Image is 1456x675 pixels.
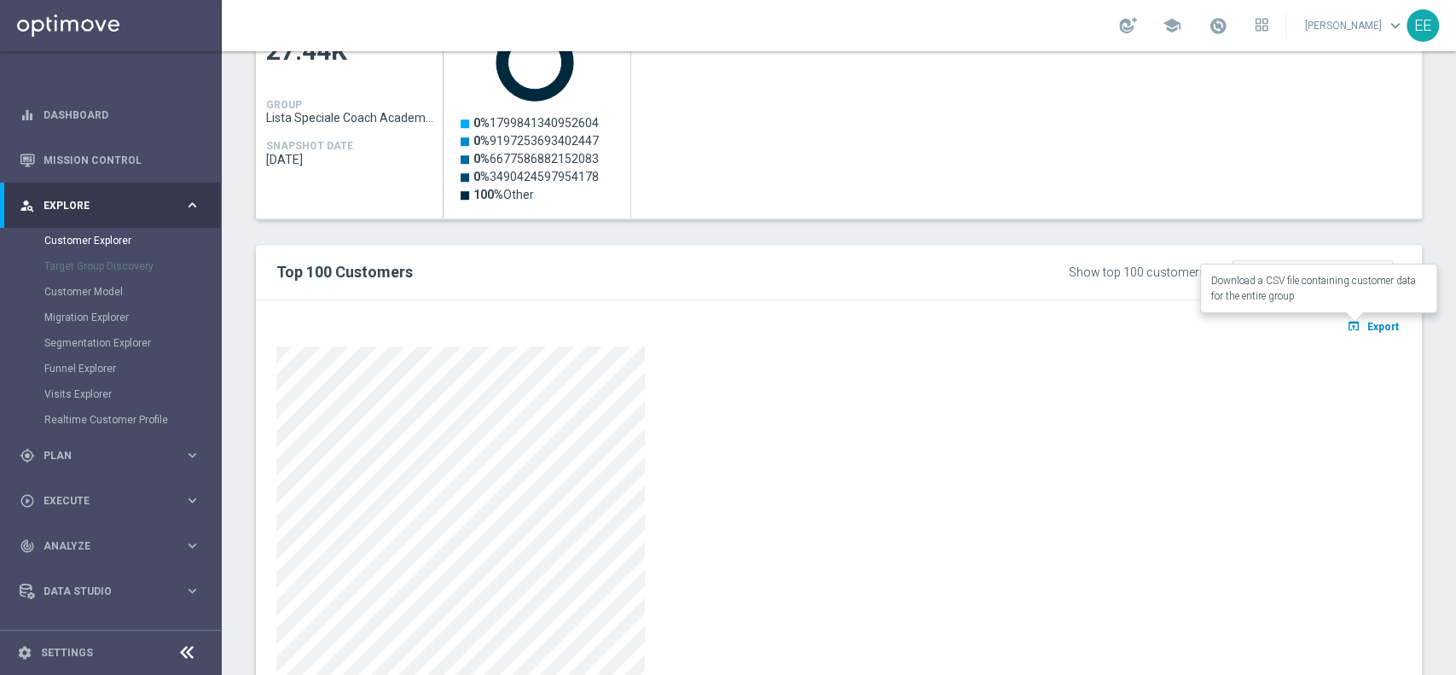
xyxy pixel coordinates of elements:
[19,449,201,463] button: gps_fixed Plan keyboard_arrow_right
[20,448,35,463] i: gps_fixed
[1347,319,1365,333] i: open_in_browser
[44,234,177,247] a: Customer Explorer
[276,262,922,282] h2: Top 100 Customers
[266,111,433,125] span: Lista Speciale Coach Academy Top Master
[1163,16,1181,35] span: school
[20,137,200,183] div: Mission Control
[1386,16,1405,35] span: keyboard_arrow_down
[184,538,200,554] i: keyboard_arrow_right
[473,134,490,148] tspan: 0%
[473,134,599,148] text: 9197253693402447
[19,154,201,167] button: Mission Control
[44,336,177,350] a: Segmentation Explorer
[44,92,200,137] a: Dashboard
[20,538,35,554] i: track_changes
[44,381,220,407] div: Visits Explorer
[473,170,490,183] tspan: 0%
[184,447,200,463] i: keyboard_arrow_right
[20,584,184,599] div: Data Studio
[41,648,93,658] a: Settings
[20,538,184,554] div: Analyze
[473,152,599,166] text: 6677586882152083
[20,92,200,137] div: Dashboard
[266,99,302,111] h4: GROUP
[20,198,184,213] div: Explore
[44,279,220,305] div: Customer Model
[444,9,631,218] div: Press SPACE to select this row.
[256,9,444,218] div: Press SPACE to select this row.
[473,170,599,183] text: 3490424597954178
[1069,265,1221,280] div: Show top 100 customers by
[473,188,503,201] tspan: 100%
[1303,13,1407,38] a: [PERSON_NAME]keyboard_arrow_down
[266,140,353,152] h4: SNAPSHOT DATE
[20,629,35,644] i: lightbulb
[44,253,220,279] div: Target Group Discovery
[20,108,35,123] i: equalizer
[19,539,201,553] button: track_changes Analyze keyboard_arrow_right
[20,493,184,509] div: Execute
[44,362,177,375] a: Funnel Explorer
[1344,315,1401,337] button: open_in_browser Export
[19,494,201,508] button: play_circle_outline Execute keyboard_arrow_right
[184,583,200,599] i: keyboard_arrow_right
[20,614,200,659] div: Optibot
[44,201,184,211] span: Explore
[17,645,32,660] i: settings
[44,614,178,659] a: Optibot
[473,188,534,201] text: Other
[44,356,220,381] div: Funnel Explorer
[44,330,220,356] div: Segmentation Explorer
[266,153,433,166] span: 2025-09-08
[266,35,433,68] span: 27.44K
[473,152,490,166] tspan: 0%
[44,228,220,253] div: Customer Explorer
[1367,321,1399,333] span: Export
[44,285,177,299] a: Customer Model
[44,413,177,427] a: Realtime Customer Profile
[19,585,201,598] button: Data Studio keyboard_arrow_right
[19,199,201,212] button: person_search Explore keyboard_arrow_right
[44,305,220,330] div: Migration Explorer
[19,108,201,122] button: equalizer Dashboard
[44,586,184,596] span: Data Studio
[20,448,184,463] div: Plan
[20,493,35,509] i: play_circle_outline
[44,451,184,461] span: Plan
[184,197,200,213] i: keyboard_arrow_right
[1407,9,1439,42] div: EE
[473,116,599,130] text: 1799841340952604
[44,387,177,401] a: Visits Explorer
[44,496,184,506] span: Execute
[473,116,490,130] tspan: 0%
[44,407,220,433] div: Realtime Customer Profile
[44,541,184,551] span: Analyze
[20,198,35,213] i: person_search
[44,311,177,324] a: Migration Explorer
[184,492,200,509] i: keyboard_arrow_right
[44,137,200,183] a: Mission Control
